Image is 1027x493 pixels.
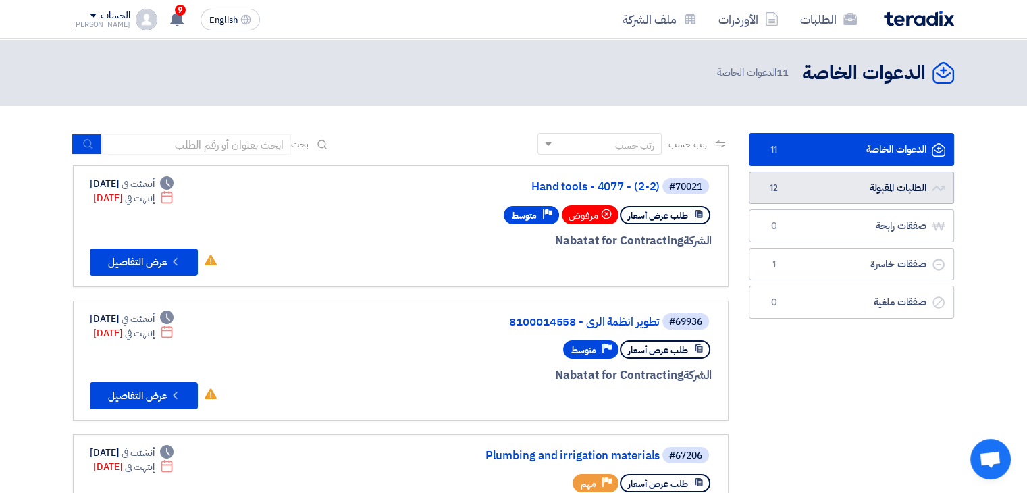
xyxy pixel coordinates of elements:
[766,219,782,233] span: 0
[90,446,174,460] div: [DATE]
[628,477,688,490] span: طلب عرض أسعار
[136,9,157,30] img: profile_test.png
[581,477,596,490] span: مهم
[387,367,712,384] div: Nabatat for Contracting
[90,249,198,276] button: عرض التفاصيل
[73,21,130,28] div: [PERSON_NAME]
[390,316,660,328] a: تطوير انظمة الري - 8100014558
[201,9,260,30] button: English
[209,16,238,25] span: English
[884,11,954,26] img: Teradix logo
[749,172,954,205] a: الطلبات المقبولة12
[93,191,174,205] div: [DATE]
[766,296,782,309] span: 0
[390,450,660,462] a: Plumbing and irrigation materials
[387,232,712,250] div: Nabatat for Contracting
[125,460,154,474] span: إنتهت في
[766,143,782,157] span: 11
[101,10,130,22] div: الحساب
[749,133,954,166] a: الدعوات الخاصة11
[122,446,154,460] span: أنشئت في
[717,65,791,80] span: الدعوات الخاصة
[571,344,596,357] span: متوسط
[749,286,954,319] a: صفقات ملغية0
[789,3,868,35] a: الطلبات
[683,367,712,384] span: الشركة
[93,326,174,340] div: [DATE]
[512,209,537,222] span: متوسط
[175,5,186,16] span: 9
[669,451,702,461] div: #67206
[628,344,688,357] span: طلب عرض أسعار
[749,209,954,242] a: صفقات رابحة0
[93,460,174,474] div: [DATE]
[669,317,702,327] div: #69936
[669,182,702,192] div: #70021
[802,60,926,86] h2: الدعوات الخاصة
[766,258,782,271] span: 1
[615,138,654,153] div: رتب حسب
[970,439,1011,479] a: Open chat
[125,191,154,205] span: إنتهت في
[102,134,291,155] input: ابحث بعنوان أو رقم الطلب
[122,312,154,326] span: أنشئت في
[122,177,154,191] span: أنشئت في
[668,137,707,151] span: رتب حسب
[90,312,174,326] div: [DATE]
[766,182,782,195] span: 12
[612,3,708,35] a: ملف الشركة
[90,382,198,409] button: عرض التفاصيل
[776,65,789,80] span: 11
[390,181,660,193] a: Hand tools - 4077 - (2-2)
[90,177,174,191] div: [DATE]
[562,205,618,224] div: مرفوض
[125,326,154,340] span: إنتهت في
[708,3,789,35] a: الأوردرات
[749,248,954,281] a: صفقات خاسرة1
[291,137,309,151] span: بحث
[683,232,712,249] span: الشركة
[628,209,688,222] span: طلب عرض أسعار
